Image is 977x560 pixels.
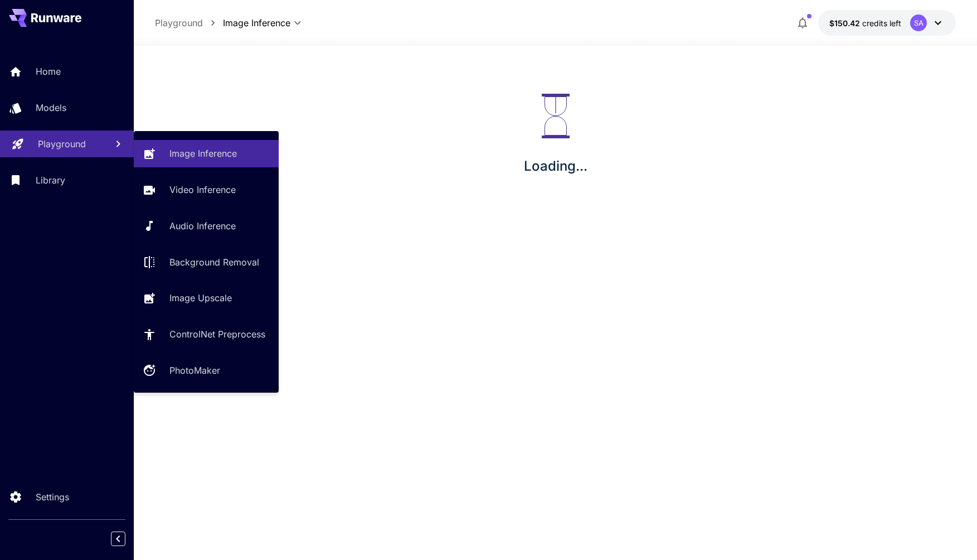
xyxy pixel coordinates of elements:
span: $150.42 [829,18,862,28]
a: Audio Inference [134,213,279,240]
div: Collapse sidebar [119,529,134,549]
p: Settings [36,490,69,504]
span: credits left [862,18,901,28]
a: Video Inference [134,176,279,204]
p: ControlNet Preprocess [169,327,265,341]
div: SA [910,15,927,31]
nav: breadcrumb [155,16,223,30]
a: ControlNet Preprocess [134,321,279,348]
div: $150.41813 [829,17,901,29]
p: Models [36,101,66,114]
p: Home [36,65,61,78]
p: Background Removal [169,255,259,269]
p: Image Inference [169,147,237,160]
p: Audio Inference [169,219,236,233]
p: Playground [155,16,203,30]
p: Image Upscale [169,291,232,305]
span: Image Inference [223,16,290,30]
p: PhotoMaker [169,364,220,377]
p: Loading... [524,156,587,176]
a: Background Removal [134,248,279,276]
p: Playground [38,137,86,151]
a: Image Inference [134,140,279,167]
a: Image Upscale [134,284,279,312]
button: $150.41813 [818,10,956,36]
button: Collapse sidebar [111,532,125,546]
p: Library [36,173,65,187]
p: Video Inference [169,183,236,196]
a: PhotoMaker [134,357,279,384]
